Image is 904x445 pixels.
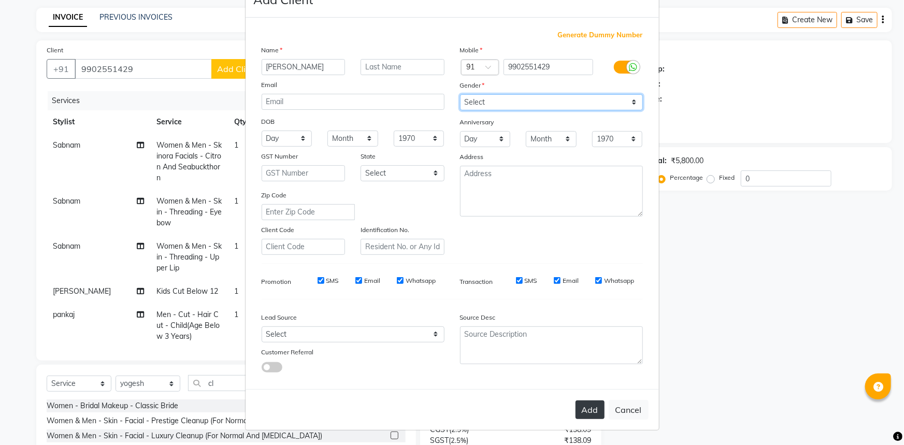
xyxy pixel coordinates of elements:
input: Mobile [504,59,593,75]
label: Email [262,80,278,90]
input: Client Code [262,239,346,255]
label: Email [563,276,579,285]
label: Transaction [460,277,493,286]
label: State [361,152,376,161]
label: Zip Code [262,191,287,200]
input: GST Number [262,165,346,181]
label: Whatsapp [604,276,634,285]
label: SMS [525,276,537,285]
input: Resident No. or Any Id [361,239,444,255]
label: GST Number [262,152,298,161]
input: Last Name [361,59,444,75]
label: Gender [460,81,485,90]
input: Email [262,94,444,110]
label: Whatsapp [406,276,436,285]
label: Email [364,276,380,285]
label: Anniversary [460,118,494,127]
input: First Name [262,59,346,75]
label: Address [460,152,484,162]
label: Customer Referral [262,348,314,357]
label: SMS [326,276,339,285]
label: Promotion [262,277,292,286]
input: Enter Zip Code [262,204,355,220]
label: Lead Source [262,313,297,322]
label: Identification No. [361,225,409,235]
label: Source Desc [460,313,496,322]
label: Mobile [460,46,483,55]
button: Add [576,400,605,419]
label: Name [262,46,283,55]
label: DOB [262,117,275,126]
span: Generate Dummy Number [558,30,643,40]
button: Cancel [609,400,649,420]
label: Client Code [262,225,295,235]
